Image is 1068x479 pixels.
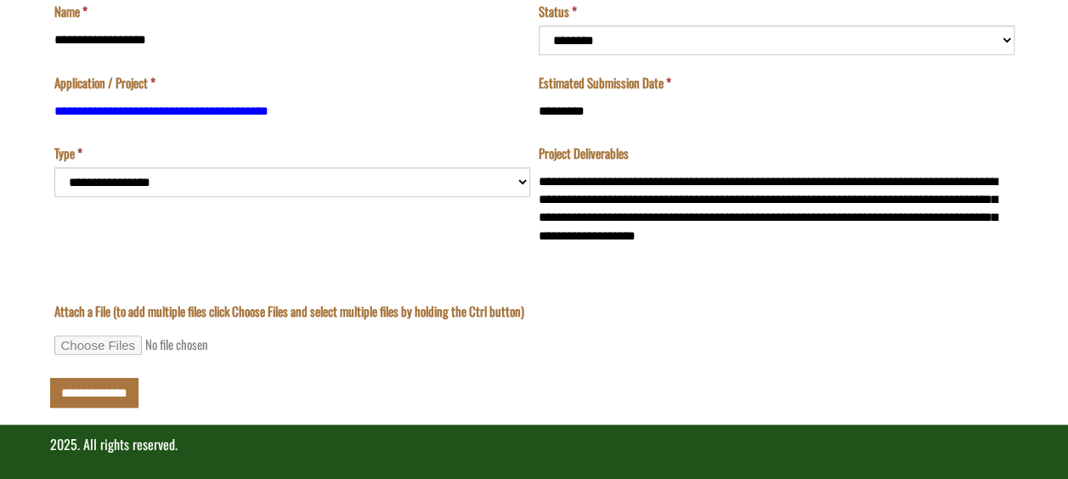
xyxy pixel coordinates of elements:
label: Attach a File (to add multiple files click Choose Files and select multiple files by holding the ... [54,302,524,320]
label: Type [54,144,82,162]
span: . All rights reserved. [77,434,178,454]
input: Name [54,25,530,55]
p: 2025 [50,435,1019,454]
label: Name [54,3,88,20]
label: Estimated Submission Date [539,74,671,92]
input: Application / Project is a required field. [54,96,530,126]
input: Attach a File (to add multiple files click Choose Files and select multiple files by holding the ... [54,335,285,355]
label: Project Deliverables [539,144,629,162]
label: Application / Project [54,74,155,92]
textarea: Project Deliverables [539,167,1014,251]
label: Status [539,3,577,20]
